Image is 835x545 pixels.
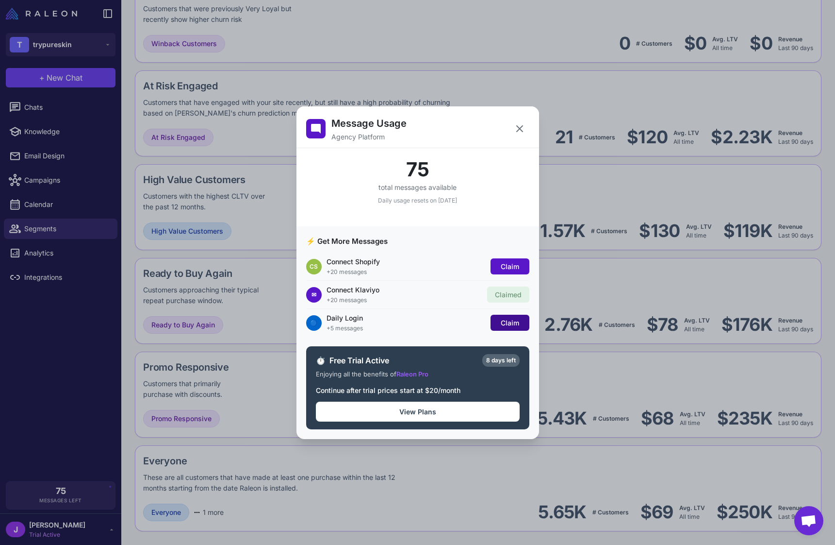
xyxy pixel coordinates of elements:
span: Raleon Pro [396,370,428,378]
div: Enjoying all the benefits of [316,370,520,379]
div: +5 messages [327,324,486,333]
button: Claimed [487,287,529,303]
span: Continue after trial prices start at $20/month [316,386,460,394]
p: Agency Platform [331,132,407,142]
div: 75 [306,160,529,179]
span: Free Trial Active [329,355,478,366]
div: CS [306,259,322,274]
div: Connect Klaviyo [327,285,482,295]
h3: ⚡ Get More Messages [306,236,529,247]
div: +20 messages [327,268,486,276]
div: Daily Login [327,313,486,323]
div: 🔵 [306,315,322,331]
span: Claim [501,319,519,327]
span: Claimed [495,290,522,299]
span: total messages available [378,183,457,191]
span: Daily usage resets on [DATE] [378,197,457,204]
div: 8 days left [482,354,520,367]
span: ⏱️ [316,355,326,366]
button: Claim [491,258,529,274]
button: View Plans [316,402,520,422]
h2: Message Usage [331,116,407,131]
div: ✉ [306,287,322,303]
button: Claim [491,315,529,331]
div: Connect Shopify [327,256,486,267]
div: +20 messages [327,296,482,305]
a: Open chat [794,506,823,535]
span: Claim [501,262,519,271]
